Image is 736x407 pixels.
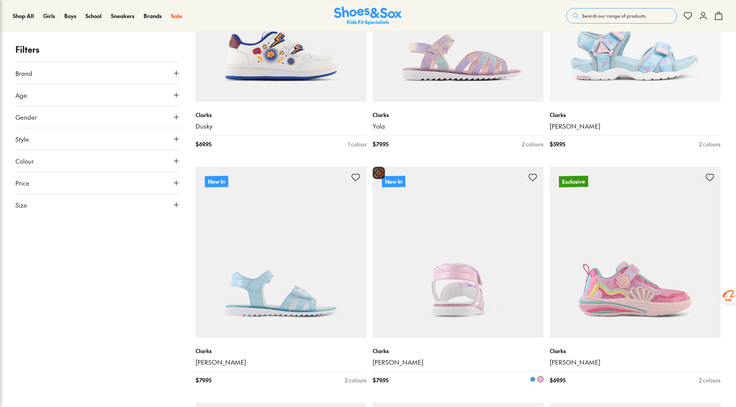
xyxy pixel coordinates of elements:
p: Clarks [196,347,366,355]
span: Brand [15,69,32,78]
span: $ 79.95 [373,376,388,384]
span: Size [15,200,27,209]
span: $ 69.95 [196,140,211,148]
button: Size [15,194,180,216]
span: $ 69.95 [550,376,565,384]
span: Age [15,90,27,100]
div: 2 colours [345,376,366,384]
p: Filters [15,43,180,56]
span: Colour [15,156,34,166]
a: Boys [64,12,76,20]
p: Clarks [373,347,544,355]
a: [PERSON_NAME] [373,358,544,367]
a: Exclusive [550,167,721,338]
a: Brands [144,12,162,20]
a: Sale [171,12,182,20]
span: Style [15,134,29,144]
div: 2 colours [699,140,721,148]
div: 1 colour [348,140,366,148]
a: School [85,12,102,20]
p: Exclusive [559,176,588,188]
a: New In [196,167,366,338]
button: Style [15,128,180,150]
button: Search our range of products [566,8,677,23]
a: Shop All [13,12,34,20]
button: Gender [15,106,180,128]
div: 2 colours [522,140,544,148]
span: Search our range of products [582,12,646,19]
a: [PERSON_NAME] [196,358,366,367]
button: Colour [15,150,180,172]
button: Age [15,84,180,106]
span: $ 79.95 [373,140,388,148]
a: [PERSON_NAME] [550,358,721,367]
span: $ 79.95 [196,376,211,384]
a: [PERSON_NAME] [550,122,721,131]
a: Girls [43,12,55,20]
button: Brand [15,62,180,84]
a: Shoes & Sox [334,7,402,25]
a: Yola [373,122,544,131]
a: New In [373,167,544,338]
span: Price [15,178,29,188]
p: Clarks [373,111,544,119]
a: Dusky [196,122,366,131]
span: Gender [15,112,37,122]
span: $ 59.95 [550,140,565,148]
p: Clarks [196,111,366,119]
p: Clarks [550,111,721,119]
a: Sneakers [111,12,134,20]
p: New In [381,176,405,188]
p: New In [205,176,228,188]
p: Clarks [550,347,721,355]
img: SNS_Logo_Responsive.svg [334,7,402,25]
div: 2 colours [699,376,721,384]
button: Price [15,172,180,194]
img: svg+xml,%3Csvg%20xmlns%3D%22http%3A%2F%2Fwww.w3.org%2F2000%2Fsvg%22%20width%3D%2224%22%20height%3... [374,168,383,178]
